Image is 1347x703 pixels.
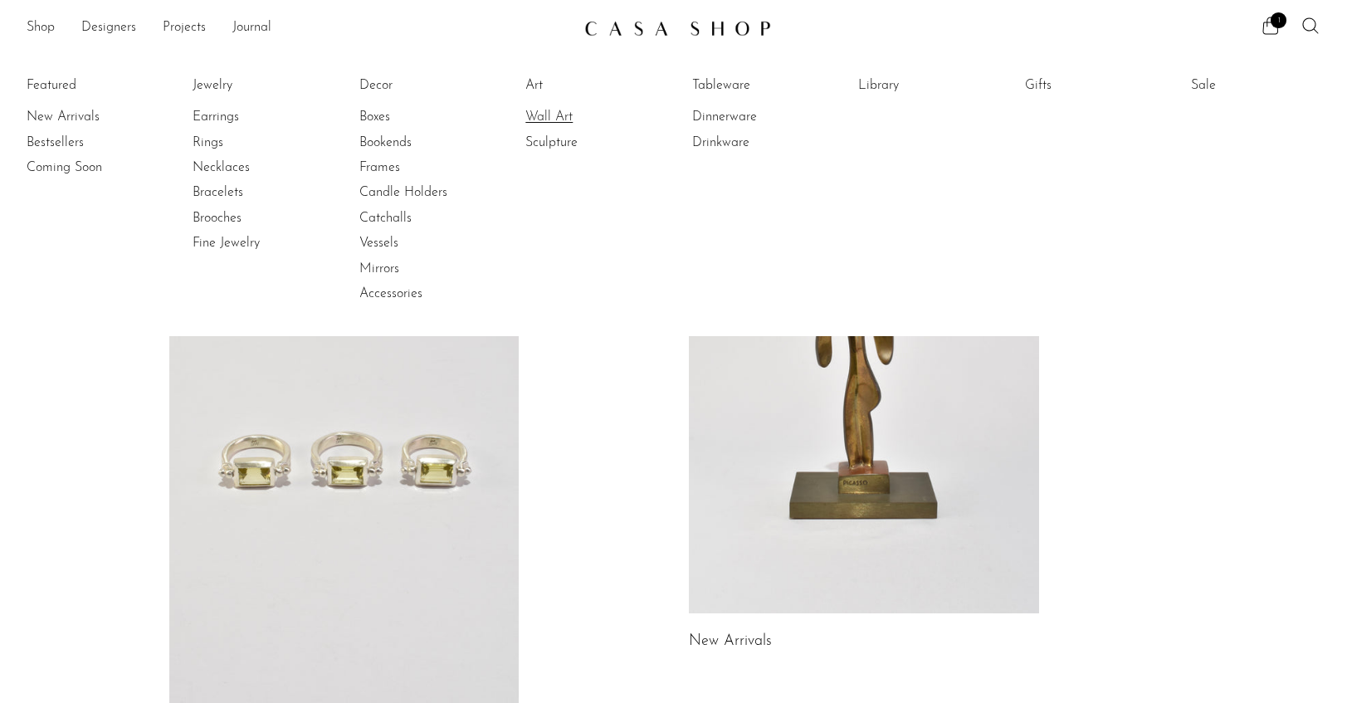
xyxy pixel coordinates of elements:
a: Journal [232,17,271,39]
a: Boxes [359,108,484,126]
a: Decor [359,76,484,95]
a: New Arrivals [27,108,151,126]
a: Art [525,76,650,95]
a: Projects [163,17,206,39]
a: Shop [27,17,55,39]
a: Bookends [359,134,484,152]
ul: NEW HEADER MENU [27,14,571,42]
a: Necklaces [193,159,317,177]
a: Vessels [359,234,484,252]
span: 1 [1271,12,1286,28]
a: Library [858,76,983,95]
a: Earrings [193,108,317,126]
nav: Desktop navigation [27,14,571,42]
a: Brooches [193,209,317,227]
a: Gifts [1025,76,1149,95]
a: Coming Soon [27,159,151,177]
a: Rings [193,134,317,152]
a: Sale [1191,76,1315,95]
ul: Art [525,73,650,155]
a: Dinnerware [692,108,817,126]
a: Fine Jewelry [193,234,317,252]
ul: Featured [27,105,151,180]
a: Drinkware [692,134,817,152]
ul: Tableware [692,73,817,155]
a: Sculpture [525,134,650,152]
ul: Sale [1191,73,1315,105]
ul: Decor [359,73,484,307]
ul: Library [858,73,983,105]
a: Wall Art [525,108,650,126]
a: Mirrors [359,260,484,278]
a: Tableware [692,76,817,95]
a: Candle Holders [359,183,484,202]
a: New Arrivals [689,634,772,649]
ul: Gifts [1025,73,1149,105]
a: Bracelets [193,183,317,202]
a: Designers [81,17,136,39]
a: Accessories [359,285,484,303]
ul: Jewelry [193,73,317,256]
a: Catchalls [359,209,484,227]
a: Bestsellers [27,134,151,152]
a: Jewelry [193,76,317,95]
a: Frames [359,159,484,177]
